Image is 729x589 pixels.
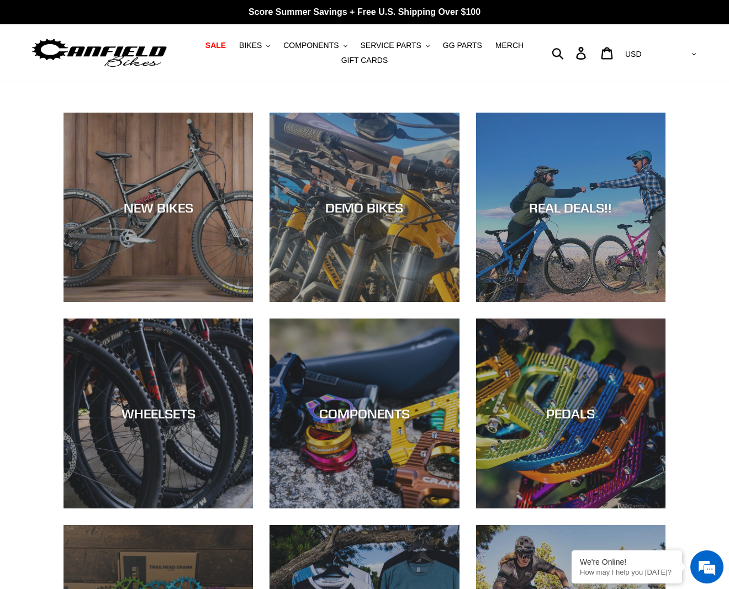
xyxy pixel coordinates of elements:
[278,38,352,53] button: COMPONENTS
[270,319,459,508] a: COMPONENTS
[30,36,168,71] img: Canfield Bikes
[234,38,276,53] button: BIKES
[437,38,488,53] a: GG PARTS
[336,53,394,68] a: GIFT CARDS
[64,113,253,302] a: NEW BIKES
[341,56,388,65] span: GIFT CARDS
[200,38,231,53] a: SALE
[580,568,674,576] p: How may I help you today?
[476,406,665,422] div: PEDALS
[64,319,253,508] a: WHEELSETS
[495,41,524,50] span: MERCH
[270,199,459,215] div: DEMO BIKES
[270,406,459,422] div: COMPONENTS
[205,41,226,50] span: SALE
[476,319,665,508] a: PEDALS
[476,199,665,215] div: REAL DEALS!!
[270,113,459,302] a: DEMO BIKES
[580,558,674,566] div: We're Online!
[239,41,262,50] span: BIKES
[490,38,529,53] a: MERCH
[64,406,253,422] div: WHEELSETS
[360,41,421,50] span: SERVICE PARTS
[283,41,339,50] span: COMPONENTS
[355,38,435,53] button: SERVICE PARTS
[443,41,482,50] span: GG PARTS
[476,113,665,302] a: REAL DEALS!!
[64,199,253,215] div: NEW BIKES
